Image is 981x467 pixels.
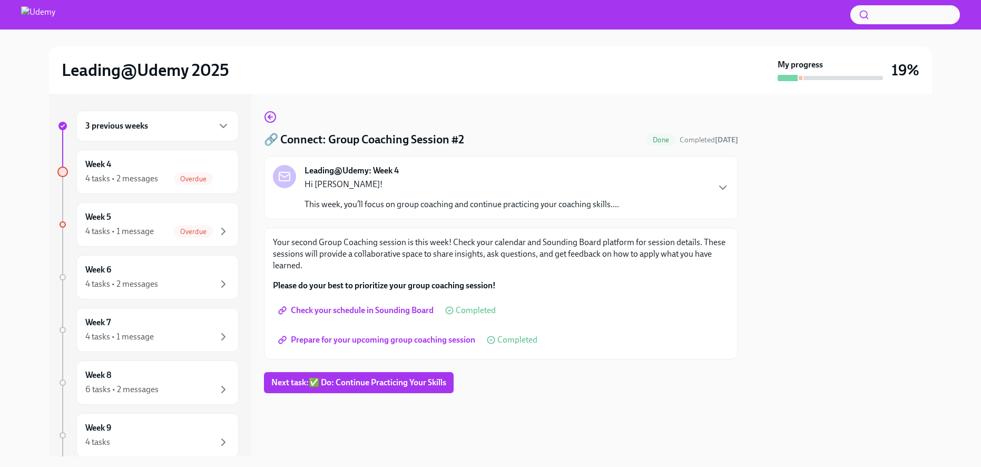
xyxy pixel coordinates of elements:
span: October 6th, 2025 14:12 [680,135,738,145]
p: Your second Group Coaching session is this week! Check your calendar and Sounding Board platform ... [273,237,729,271]
strong: Please do your best to prioritize your group coaching session! [273,280,496,290]
span: Completed [680,135,738,144]
div: 4 tasks • 1 message [85,226,154,237]
div: 4 tasks • 1 message [85,331,154,343]
div: 3 previous weeks [76,111,239,141]
a: Prepare for your upcoming group coaching session [273,329,483,351]
span: Next task : ✅ Do: Continue Practicing Your Skills [271,377,446,388]
img: Udemy [21,6,55,23]
span: Overdue [174,228,213,236]
strong: My progress [778,59,823,71]
a: Week 64 tasks • 2 messages [57,255,239,299]
button: Next task:✅ Do: Continue Practicing Your Skills [264,372,454,393]
span: Prepare for your upcoming group coaching session [280,335,475,345]
p: This week, you’ll focus on group coaching and continue practicing your coaching skills.... [305,199,619,210]
h2: Leading@Udemy 2025 [62,60,229,81]
strong: Leading@Udemy: Week 4 [305,165,399,177]
a: Week 54 tasks • 1 messageOverdue [57,202,239,247]
a: Week 74 tasks • 1 message [57,308,239,352]
span: Overdue [174,175,213,183]
h3: 19% [891,61,919,80]
h6: Week 4 [85,159,111,170]
h6: Week 9 [85,422,111,434]
h4: 🔗 Connect: Group Coaching Session #2 [264,132,464,148]
strong: [DATE] [715,135,738,144]
a: Week 94 tasks [57,413,239,458]
h6: Week 7 [85,317,111,328]
h6: 3 previous weeks [85,120,148,132]
a: Check your schedule in Sounding Board [273,300,441,321]
div: 6 tasks • 2 messages [85,384,159,395]
a: Week 44 tasks • 2 messagesOverdue [57,150,239,194]
h6: Week 5 [85,211,111,223]
span: Check your schedule in Sounding Board [280,305,434,316]
div: 4 tasks • 2 messages [85,173,158,184]
span: Completed [456,306,496,315]
div: 4 tasks [85,436,110,448]
a: Week 86 tasks • 2 messages [57,361,239,405]
h6: Week 6 [85,264,111,276]
div: 4 tasks • 2 messages [85,278,158,290]
span: Completed [497,336,537,344]
h6: Week 8 [85,369,111,381]
p: Hi [PERSON_NAME]! [305,179,619,190]
span: Done [646,136,675,144]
